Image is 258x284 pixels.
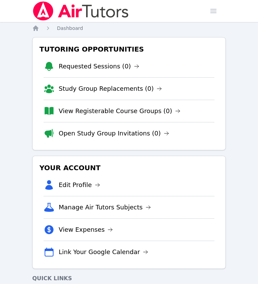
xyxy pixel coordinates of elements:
h4: Quick Links [32,274,226,283]
a: Link Your Google Calendar [59,247,148,257]
a: Dashboard [57,25,83,32]
a: View Registerable Course Groups (0) [59,106,180,116]
a: Requested Sessions (0) [59,62,139,71]
img: Air Tutors [32,1,129,21]
nav: Breadcrumb [32,25,226,32]
a: Manage Air Tutors Subjects [59,203,151,212]
a: Edit Profile [59,180,100,190]
a: Study Group Replacements (0) [59,84,162,94]
h3: Tutoring Opportunities [38,43,220,55]
h3: Your Account [38,162,220,174]
span: Dashboard [57,25,83,31]
a: Open Study Group Invitations (0) [59,129,169,138]
a: View Expenses [59,225,113,234]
